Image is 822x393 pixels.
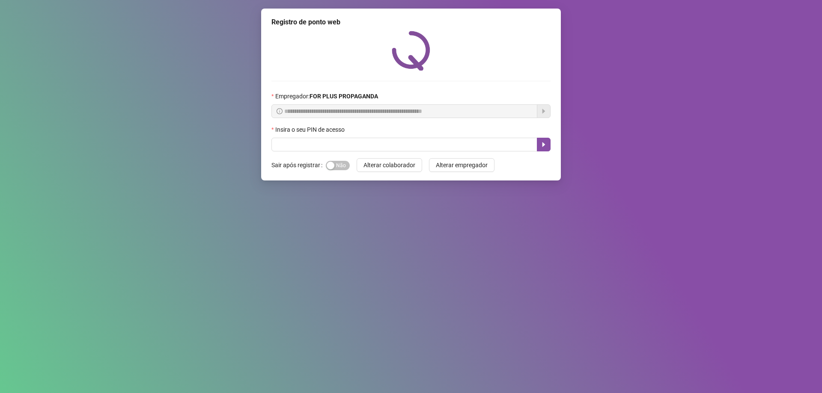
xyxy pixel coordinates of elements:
button: Alterar empregador [429,158,494,172]
span: info-circle [277,108,283,114]
label: Sair após registrar [271,158,326,172]
img: QRPoint [392,31,430,71]
span: caret-right [540,141,547,148]
button: Alterar colaborador [357,158,422,172]
span: Alterar colaborador [363,160,415,170]
span: Empregador : [275,92,378,101]
span: Alterar empregador [436,160,488,170]
label: Insira o seu PIN de acesso [271,125,350,134]
div: Registro de ponto web [271,17,551,27]
strong: FOR PLUS PROPAGANDA [310,93,378,100]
